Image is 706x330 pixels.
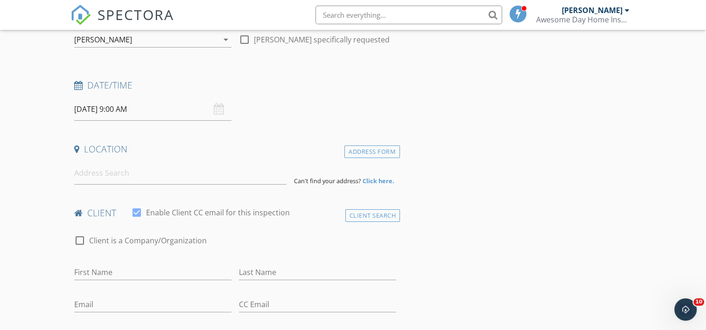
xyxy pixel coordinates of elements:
[254,35,390,44] label: [PERSON_NAME] specifically requested
[74,207,396,219] h4: client
[74,143,396,155] h4: Location
[345,209,400,222] div: Client Search
[74,98,231,121] input: Select date
[146,208,290,217] label: Enable Client CC email for this inspection
[98,5,174,24] span: SPECTORA
[344,145,400,158] div: Address Form
[70,13,174,32] a: SPECTORA
[74,162,287,185] input: Address Search
[89,236,207,245] label: Client is a Company/Organization
[562,6,622,15] div: [PERSON_NAME]
[74,35,132,44] div: [PERSON_NAME]
[70,5,91,25] img: The Best Home Inspection Software - Spectora
[693,298,704,306] span: 10
[315,6,502,24] input: Search everything...
[74,79,396,91] h4: Date/Time
[536,15,629,24] div: Awesome Day Home Inspections & Beckstead Commercial
[363,177,394,185] strong: Click here.
[220,34,231,45] i: arrow_drop_down
[294,177,361,185] span: Can't find your address?
[674,298,697,321] iframe: Intercom live chat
